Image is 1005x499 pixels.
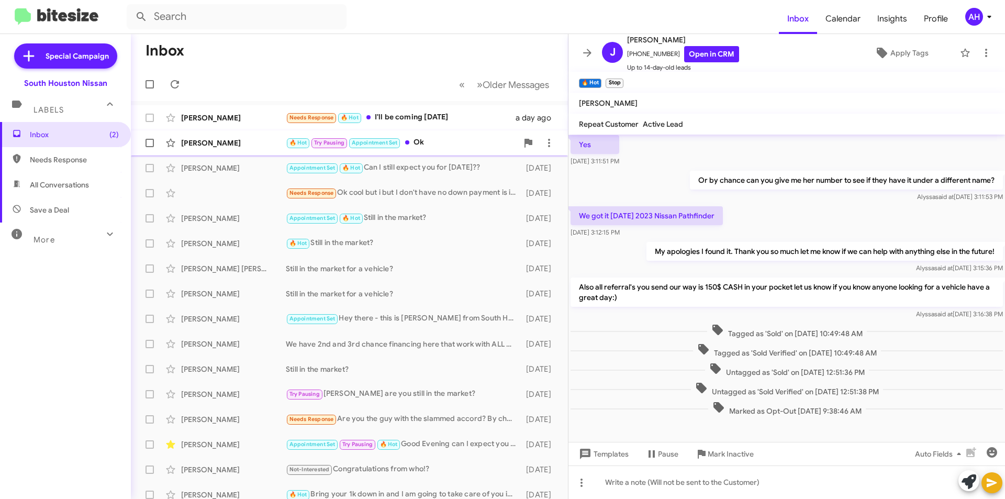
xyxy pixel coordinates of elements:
[521,364,560,374] div: [DATE]
[289,215,336,221] span: Appointment Set
[483,79,549,91] span: Older Messages
[521,464,560,475] div: [DATE]
[521,188,560,198] div: [DATE]
[30,205,69,215] span: Save a Deal
[956,8,993,26] button: AH
[286,187,521,199] div: Ok cool but i but I don't have no down payment is it still 0 down
[705,362,869,378] span: Untagged as 'Sold' on [DATE] 12:51:36 PM
[516,113,560,123] div: a day ago
[568,445,637,463] button: Templates
[606,79,623,88] small: Stop
[453,74,471,95] button: Previous
[579,98,638,108] span: [PERSON_NAME]
[33,105,64,115] span: Labels
[708,445,754,463] span: Mark Inactive
[341,114,359,121] span: 🔥 Hot
[181,389,286,400] div: [PERSON_NAME]
[14,43,117,69] a: Special Campaign
[627,34,739,46] span: [PERSON_NAME]
[33,235,55,245] span: More
[127,4,347,29] input: Search
[352,139,398,146] span: Appointment Set
[521,263,560,274] div: [DATE]
[637,445,687,463] button: Pause
[46,51,109,61] span: Special Campaign
[627,46,739,62] span: [PHONE_NUMBER]
[286,137,518,149] div: Ok
[289,164,336,171] span: Appointment Set
[146,42,184,59] h1: Inbox
[289,416,334,423] span: Needs Response
[181,439,286,450] div: [PERSON_NAME]
[109,129,119,140] span: (2)
[314,139,344,146] span: Try Pausing
[289,114,334,121] span: Needs Response
[690,171,1003,190] p: Or by chance can you give me her number to see if they have it under a different name?
[286,237,521,249] div: Still in the market?
[286,212,521,224] div: Still in the market?
[181,238,286,249] div: [PERSON_NAME]
[915,4,956,34] a: Profile
[965,8,983,26] div: AH
[477,78,483,91] span: »
[935,193,954,201] span: said at
[934,310,953,318] span: said at
[916,264,1003,272] span: Alyssa [DATE] 3:15:36 PM
[286,263,521,274] div: Still in the market for a vehicle?
[521,439,560,450] div: [DATE]
[577,445,629,463] span: Templates
[847,43,955,62] button: Apply Tags
[571,278,1003,307] p: Also all referral's you send our way is 150$ CASH in your pocket let us know if you know anyone l...
[181,163,286,173] div: [PERSON_NAME]
[286,388,521,400] div: [PERSON_NAME] are you still in the market?
[286,289,521,299] div: Still in the market for a vehicle?
[289,190,334,196] span: Needs Response
[571,206,723,225] p: We got it [DATE] 2023 Nissan Pathfinder
[610,44,616,61] span: J
[286,112,516,124] div: I'll be coming [DATE]
[521,314,560,324] div: [DATE]
[181,464,286,475] div: [PERSON_NAME]
[181,263,286,274] div: [PERSON_NAME] [PERSON_NAME]
[286,313,521,325] div: Hey there - this is [PERSON_NAME] from South Houston Nissan My manager wanted me to reach out to ...
[934,264,953,272] span: said at
[181,113,286,123] div: [PERSON_NAME]
[579,79,601,88] small: 🔥 Hot
[707,324,867,339] span: Tagged as 'Sold' on [DATE] 10:49:48 AM
[646,242,1003,261] p: My apologies I found it. Thank you so much let me know if we can help with anything else in the f...
[30,129,119,140] span: Inbox
[708,401,866,416] span: Marked as Opt-Out [DATE] 9:38:46 AM
[521,289,560,299] div: [DATE]
[907,445,974,463] button: Auto Fields
[286,413,521,425] div: Are you the guy with the slammed accord? By chance
[289,491,307,498] span: 🔥 Hot
[691,382,883,397] span: Untagged as 'Sold Verified' on [DATE] 12:51:38 PM
[915,445,965,463] span: Auto Fields
[181,364,286,374] div: [PERSON_NAME]
[289,441,336,448] span: Appointment Set
[521,339,560,349] div: [DATE]
[342,215,360,221] span: 🔥 Hot
[342,164,360,171] span: 🔥 Hot
[181,289,286,299] div: [PERSON_NAME]
[181,414,286,425] div: [PERSON_NAME]
[289,466,330,473] span: Not-Interested
[817,4,869,34] span: Calendar
[627,62,739,73] span: Up to 14-day-old leads
[571,228,620,236] span: [DATE] 3:12:15 PM
[181,339,286,349] div: [PERSON_NAME]
[289,139,307,146] span: 🔥 Hot
[521,414,560,425] div: [DATE]
[521,213,560,224] div: [DATE]
[684,46,739,62] a: Open in CRM
[30,180,89,190] span: All Conversations
[289,391,320,397] span: Try Pausing
[286,463,521,475] div: Congratulations from who!?
[286,339,521,349] div: We have 2nd and 3rd chance financing here that work with ALL credit types.
[24,78,107,88] div: South Houston Nissan
[890,43,929,62] span: Apply Tags
[579,119,639,129] span: Repeat Customer
[779,4,817,34] a: Inbox
[571,135,619,154] p: Yes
